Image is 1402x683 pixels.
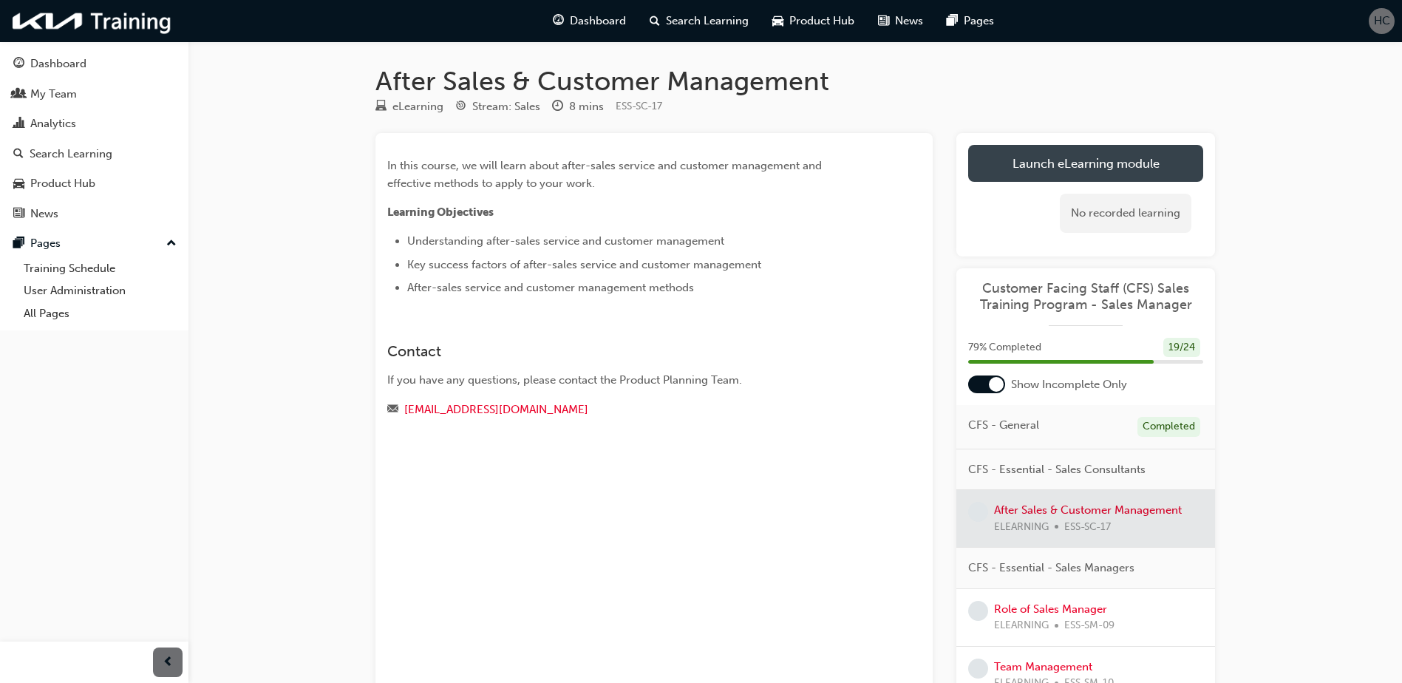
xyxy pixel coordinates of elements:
div: Search Learning [30,146,112,163]
span: In this course, we will learn about after-sales service and customer management and effective met... [387,159,825,190]
a: Team Management [994,660,1092,673]
span: Dashboard [570,13,626,30]
a: Launch eLearning module [968,145,1203,182]
span: CFS - Essential - Sales Managers [968,560,1134,577]
div: Pages [30,235,61,252]
span: News [895,13,923,30]
img: kia-training [7,6,177,36]
span: HC [1374,13,1390,30]
span: search-icon [650,12,660,30]
span: Product Hub [789,13,854,30]
a: User Administration [18,279,183,302]
span: prev-icon [163,653,174,672]
span: learningRecordVerb_NONE-icon [968,601,988,621]
span: CFS - Essential - Sales Consultants [968,461,1146,478]
span: CFS - General [968,417,1039,434]
span: up-icon [166,234,177,254]
div: 8 mins [569,98,604,115]
a: [EMAIL_ADDRESS][DOMAIN_NAME] [404,403,588,416]
span: learningResourceType_ELEARNING-icon [375,101,387,114]
span: learningRecordVerb_NONE-icon [968,659,988,679]
a: car-iconProduct Hub [760,6,866,36]
span: learningRecordVerb_NONE-icon [968,502,988,522]
span: 79 % Completed [968,339,1041,356]
a: My Team [6,81,183,108]
a: Customer Facing Staff (CFS) Sales Training Program - Sales Manager [968,280,1203,313]
span: chart-icon [13,118,24,131]
button: Pages [6,230,183,257]
h3: Contact [387,343,868,360]
div: If you have any questions, please contact the Product Planning Team. [387,372,868,389]
span: ELEARNING [994,617,1049,634]
span: Learning resource code [616,100,662,112]
div: Stream: Sales [472,98,540,115]
span: guage-icon [13,58,24,71]
a: Analytics [6,110,183,137]
span: target-icon [455,101,466,114]
span: Pages [964,13,994,30]
div: Product Hub [30,175,95,192]
a: news-iconNews [866,6,935,36]
h1: After Sales & Customer Management [375,65,1215,98]
a: Training Schedule [18,257,183,280]
span: clock-icon [552,101,563,114]
span: people-icon [13,88,24,101]
a: guage-iconDashboard [541,6,638,36]
span: Key success factors of after-sales service and customer management [407,258,761,271]
span: email-icon [387,404,398,417]
a: Role of Sales Manager [994,602,1107,616]
button: DashboardMy TeamAnalyticsSearch LearningProduct HubNews [6,47,183,230]
span: ESS-SM-09 [1064,617,1115,634]
div: News [30,205,58,222]
a: search-iconSearch Learning [638,6,760,36]
span: pages-icon [947,12,958,30]
span: car-icon [13,177,24,191]
a: Dashboard [6,50,183,78]
div: Completed [1137,417,1200,437]
span: Learning Objectives [387,205,494,219]
div: Duration [552,98,604,116]
span: pages-icon [13,237,24,251]
a: Search Learning [6,140,183,168]
div: Email [387,401,868,419]
div: eLearning [392,98,443,115]
a: All Pages [18,302,183,325]
span: Search Learning [666,13,749,30]
span: Show Incomplete Only [1011,376,1127,393]
span: After-sales service and customer management methods [407,281,694,294]
div: Stream [455,98,540,116]
a: pages-iconPages [935,6,1006,36]
div: Analytics [30,115,76,132]
span: car-icon [772,12,783,30]
div: 19 / 24 [1163,338,1200,358]
span: news-icon [878,12,889,30]
div: Type [375,98,443,116]
span: search-icon [13,148,24,161]
a: News [6,200,183,228]
button: HC [1369,8,1395,34]
span: Understanding after-sales service and customer management [407,234,724,248]
div: No recorded learning [1060,194,1191,233]
span: guage-icon [553,12,564,30]
div: Dashboard [30,55,86,72]
span: news-icon [13,208,24,221]
div: My Team [30,86,77,103]
a: Product Hub [6,170,183,197]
